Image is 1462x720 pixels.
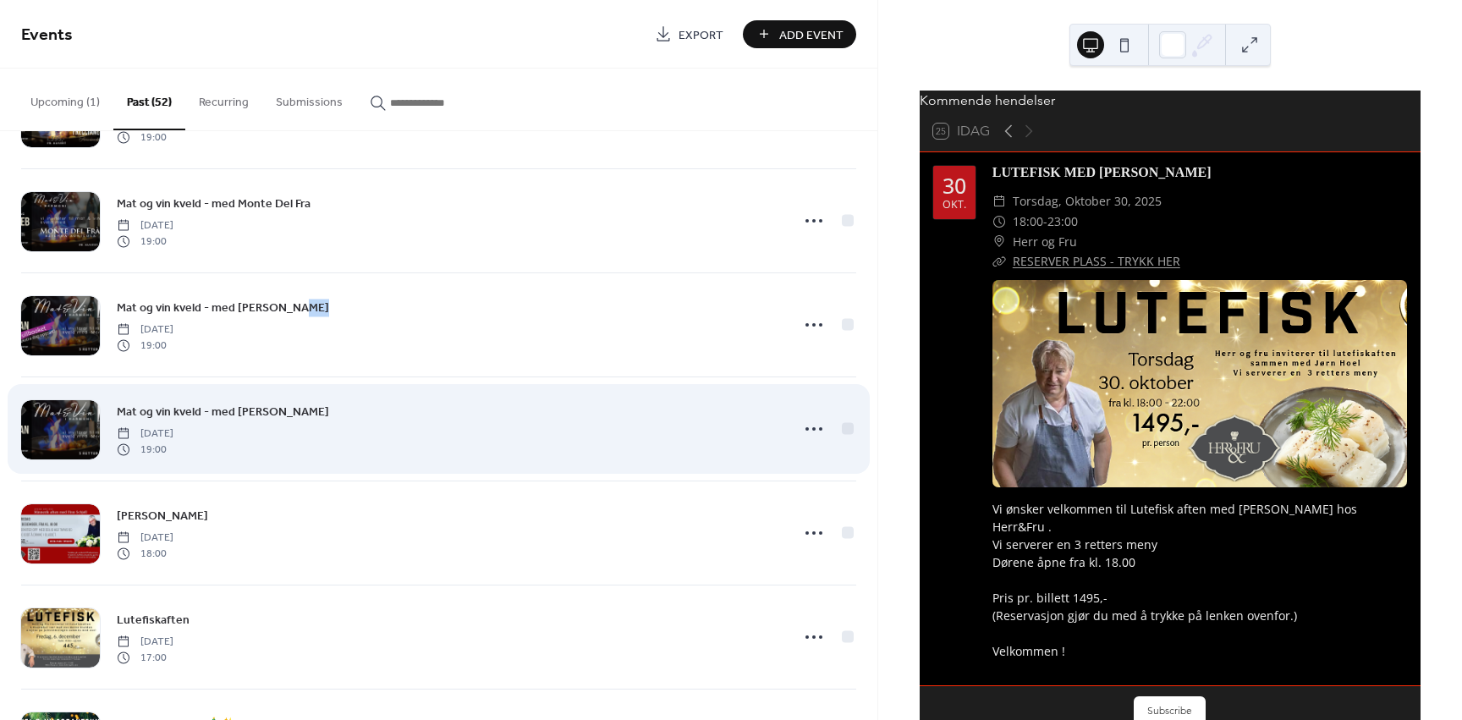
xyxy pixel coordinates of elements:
[943,175,966,196] div: 30
[992,212,1006,232] div: ​
[779,26,844,44] span: Add Event
[117,442,173,457] span: 19:00
[117,234,173,249] span: 19:00
[117,546,173,561] span: 18:00
[117,506,208,525] a: [PERSON_NAME]
[117,404,329,421] span: Mat og vin kveld - med [PERSON_NAME]
[117,612,190,629] span: Lutefiskaften
[642,20,736,48] a: Export
[185,69,262,129] button: Recurring
[117,650,173,665] span: 17:00
[117,195,311,213] span: Mat og vin kveld - med Monte Del Fra
[117,129,173,145] span: 19:00
[992,500,1407,660] div: Vi ønsker velkommen til Lutefisk aften med [PERSON_NAME] hos Herr&Fru . Vi serverer en 3 retters ...
[117,426,173,442] span: [DATE]
[117,610,190,629] a: Lutefiskaften
[117,218,173,234] span: [DATE]
[113,69,185,130] button: Past (52)
[117,635,173,650] span: [DATE]
[117,300,329,317] span: Mat og vin kveld - med [PERSON_NAME]
[17,69,113,129] button: Upcoming (1)
[992,191,1006,212] div: ​
[1013,232,1077,252] span: Herr og Fru
[920,91,1421,111] div: Kommende hendelser
[1013,212,1043,232] span: 18:00
[1043,212,1047,232] span: -
[992,165,1212,179] a: LUTEFISK MED [PERSON_NAME]
[1013,191,1162,212] span: torsdag, oktober 30, 2025
[117,402,329,421] a: Mat og vin kveld - med [PERSON_NAME]
[1013,253,1180,269] a: RESERVER PLASS - TRYKK HER
[117,194,311,213] a: Mat og vin kveld - med Monte Del Fra
[679,26,723,44] span: Export
[117,322,173,338] span: [DATE]
[262,69,356,129] button: Submissions
[117,508,208,525] span: [PERSON_NAME]
[117,338,173,353] span: 19:00
[992,251,1006,272] div: ​
[117,530,173,546] span: [DATE]
[117,298,329,317] a: Mat og vin kveld - med [PERSON_NAME]
[1047,212,1078,232] span: 23:00
[21,19,73,52] span: Events
[992,232,1006,252] div: ​
[743,20,856,48] button: Add Event
[943,200,966,211] div: okt.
